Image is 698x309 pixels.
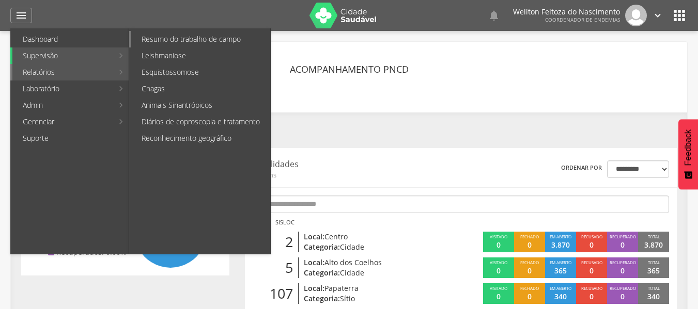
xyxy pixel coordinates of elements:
[324,232,348,241] span: Centro
[648,285,660,291] span: Total
[610,259,636,265] span: Recuperado
[581,259,602,265] span: Recusado
[253,158,430,170] p: Localidades
[551,240,570,250] p: 3.870
[554,291,567,302] p: 340
[554,266,567,276] p: 365
[131,31,270,47] a: Resumo do trabalho de campo
[131,113,270,130] a: Diários de coproscopia e tratamento
[590,240,594,250] p: 0
[520,234,539,239] span: Fechado
[644,240,663,250] p: 3.870
[610,285,636,291] span: Recuperado
[490,285,507,291] span: Visitado
[12,64,113,80] a: Relatórios
[12,97,113,113] a: Admin
[621,266,625,276] p: 0
[340,294,355,303] span: Sítio
[270,284,293,304] span: 107
[12,113,113,130] a: Gerenciar
[304,268,441,278] p: Categoria:
[253,170,430,180] span: 31 itens
[324,257,382,267] span: Alto dos Coelhos
[561,164,602,172] label: Ordenar por
[131,47,270,64] a: Leishmaniose
[684,129,693,166] span: Feedback
[520,285,539,291] span: Fechado
[647,266,660,276] p: 365
[490,259,507,265] span: Visitado
[520,259,539,265] span: Fechado
[550,285,571,291] span: Em aberto
[275,218,294,226] p: Sisloc
[304,294,441,304] p: Categoria:
[304,257,441,268] p: Local:
[497,266,501,276] p: 0
[324,283,359,293] span: Papaterra
[12,80,113,97] a: Laboratório
[285,258,293,278] span: 5
[10,8,32,23] a: 
[648,259,660,265] span: Total
[290,60,409,78] header: Acompanhamento PNCD
[621,291,625,302] p: 0
[545,16,620,23] span: Coordenador de Endemias
[497,291,501,302] p: 0
[497,240,501,250] p: 0
[131,80,270,97] a: Chagas
[671,7,688,24] i: 
[621,240,625,250] p: 0
[513,8,620,15] p: Weliton Feitoza do Nascimento
[581,234,602,239] span: Recusado
[550,259,571,265] span: Em aberto
[285,232,293,252] span: 2
[340,242,364,252] span: Cidade
[590,266,594,276] p: 0
[340,268,364,278] span: Cidade
[304,242,441,252] p: Categoria:
[652,5,663,26] a: 
[12,47,113,64] a: Supervisão
[528,240,532,250] p: 0
[304,283,441,294] p: Local:
[550,234,571,239] span: Em aberto
[12,130,129,147] a: Suporte
[488,5,500,26] a: 
[12,31,129,47] a: Dashboard
[647,291,660,302] p: 340
[581,285,602,291] span: Recusado
[15,9,27,22] i: 
[648,234,660,239] span: Total
[488,9,500,22] i: 
[590,291,594,302] p: 0
[678,119,698,189] button: Feedback - Mostrar pesquisa
[652,10,663,21] i: 
[528,266,532,276] p: 0
[304,232,441,242] p: Local:
[131,130,270,147] a: Reconhecimento geográfico
[610,234,636,239] span: Recuperado
[131,97,270,113] a: Animais Sinantrópicos
[528,291,532,302] p: 0
[490,234,507,239] span: Visitado
[131,64,270,80] a: Esquistossomose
